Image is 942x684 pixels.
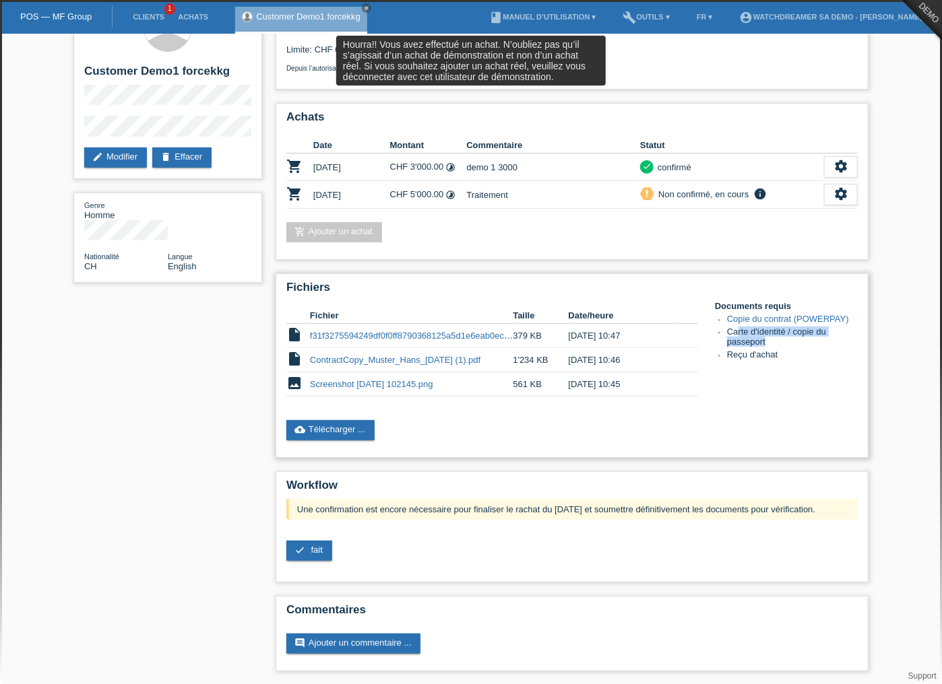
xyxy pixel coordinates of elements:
div: Limite: CHF 6'000.00 [286,34,858,72]
i: build [623,11,637,24]
td: Traitement [466,181,640,209]
a: f31f3275594249df0f0ff8790368125a5d1e6eab0ecde05b4629bde034bbccc7.pdf [310,331,620,341]
h4: Documents requis [715,301,858,311]
span: Suisse [84,261,97,271]
i: Taux fixes (24 versements) [446,162,456,172]
th: Taille [513,308,568,324]
i: POSP00026303 [286,158,303,174]
a: POS — MF Group [20,11,92,22]
a: buildOutils ▾ [617,13,677,21]
i: insert_drive_file [286,351,303,367]
a: add_shopping_cartAjouter un achat [286,222,382,242]
a: bookManuel d’utilisation ▾ [482,13,602,21]
i: delete [160,151,171,162]
span: English [168,261,197,271]
td: CHF 3'000.00 [390,153,467,181]
th: Fichier [310,308,513,324]
h2: Workflow [286,479,858,499]
a: ContractCopy_Muster_Hans_[DATE] (1).pdf [310,355,480,365]
i: priority_high [643,189,652,198]
div: confirmé [654,160,691,174]
th: Date/heure [569,308,679,324]
td: 1'234 KB [513,348,568,372]
a: close [362,3,371,13]
i: POSP00026774 [286,186,303,202]
li: Reçu d'achat [727,349,858,362]
td: [DATE] 10:47 [569,324,679,348]
li: Carte d'identité / copie du passeport [727,327,858,349]
td: CHF 5'000.00 [390,181,467,209]
h2: Commentaires [286,603,858,623]
i: info [753,187,769,201]
th: Montant [390,137,467,153]
i: insert_drive_file [286,327,303,343]
span: 1 [164,3,175,15]
a: deleteEffacer [152,147,212,168]
a: Achats [171,13,215,21]
span: Nationalité [84,252,119,261]
i: settings [834,186,848,201]
td: [DATE] 10:45 [569,372,679,397]
th: Commentaire [466,137,640,153]
a: check fait [286,541,332,561]
div: Une confirmation est encore nécessaire pour finaliser le rachat du [DATE] et soumettre définitive... [286,499,858,520]
a: Customer Demo1 forcekkg [256,11,360,22]
h2: Achats [286,110,858,131]
i: settings [834,159,848,174]
i: close [363,5,370,11]
i: add_shopping_cart [294,226,305,237]
a: cloud_uploadTélécharger ... [286,420,375,440]
div: Non confirmé, en cours [654,187,749,201]
td: [DATE] [313,153,390,181]
i: check [294,545,305,555]
td: [DATE] [313,181,390,209]
i: edit [92,151,103,162]
a: Clients [126,13,171,21]
i: Taux fixes (6 versements) [446,190,456,200]
td: demo 1 3000 [466,153,640,181]
h2: Customer Demo1 forcekkg [84,65,251,85]
td: [DATE] 10:46 [569,348,679,372]
span: fait [311,545,323,555]
span: Langue [168,252,193,261]
a: account_circleWatchdreamer SA Demo - [PERSON_NAME] ▾ [733,13,935,21]
a: Screenshot [DATE] 102145.png [310,379,433,389]
th: Date [313,137,390,153]
i: image [286,375,303,391]
div: Homme [84,200,168,220]
i: comment [294,638,305,648]
td: 379 KB [513,324,568,348]
div: Hourra!! Vous avez effectué un achat. N’oubliez pas qu’il s’agissait d’un achat de démonstration ... [336,36,606,85]
i: account_circle [740,11,753,24]
a: Copie du contrat (POWERPAY) [727,314,849,324]
a: Support [908,671,937,681]
h2: Fichiers [286,281,858,301]
i: book [489,11,503,24]
span: Genre [84,201,105,209]
a: FR ▾ [690,13,720,21]
a: editModifier [84,147,147,168]
i: cloud_upload [294,424,305,435]
a: commentAjouter un commentaire ... [286,634,420,654]
td: 561 KB [513,372,568,397]
th: Statut [640,137,824,153]
i: check [642,162,652,171]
